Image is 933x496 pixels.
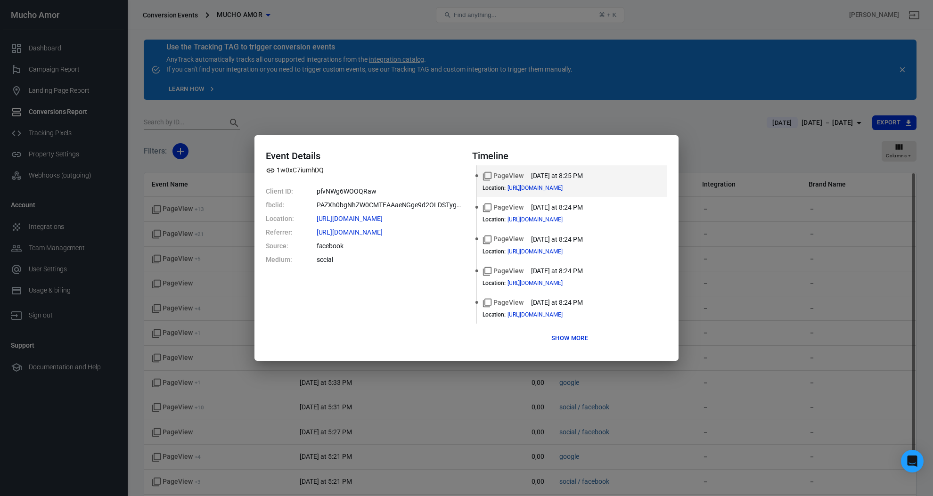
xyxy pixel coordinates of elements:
[483,185,506,191] dt: Location :
[531,298,583,308] time: 2025-10-07T20:24:20+02:00
[483,280,506,286] dt: Location :
[483,266,524,276] span: Standard event name
[507,249,580,254] span: https://muchoamor.it/posterino-tenerino/
[531,171,583,181] time: 2025-10-07T20:25:33+02:00
[507,280,580,286] span: https://muchoamor.it/?fbclid=PAZXh0bgNhZW0CMTEAAaeNGge9d2OLDSTygss52CKuvVAPc24oMdtuFwSiICrueCdqWn...
[483,298,524,308] span: Standard event name
[266,214,294,224] dt: Location:
[266,228,294,237] dt: Referrer:
[266,241,294,251] dt: Source:
[507,217,580,222] span: https://muchoamor.it/posterino-tenerino/
[531,235,583,244] time: 2025-10-07T20:24:33+02:00
[266,187,294,196] dt: Client ID:
[483,311,506,318] dt: Location :
[317,255,461,265] dd: social
[901,450,924,472] div: Open Intercom Messenger
[472,150,667,162] h4: Timeline
[266,165,324,175] span: Property
[483,248,506,255] dt: Location :
[266,150,461,162] h4: Event Details
[317,229,400,236] span: https://l.instagram.com/
[531,203,583,212] time: 2025-10-07T20:24:43+02:00
[317,241,461,251] dd: facebook
[507,312,580,317] span: https://muchoamor.it/chi-siamo/
[317,200,461,210] dd: PAZXh0bgNhZW0CMTEAAaeNGge9d2OLDSTygss52CKuvVAPc24oMdtuFwSiICrueCdqWnOmB0n2BMfhrQ_aem_T-vGnrck8sM6...
[507,185,580,191] span: https://muchoamor.it/?fbclid=PAZXh0bgNhZW0CMTEAAaeNGge9d2OLDSTygss52CKuvVAPc24oMdtuFwSiICrueCdqWn...
[317,187,461,196] dd: pfvNWg6WOOQRaw
[483,171,524,181] span: Standard event name
[531,266,583,276] time: 2025-10-07T20:24:21+02:00
[317,215,400,222] span: https://muchoamor.it/?fbclid=PAZXh0bgNhZW0CMTEAAaeNGge9d2OLDSTygss52CKuvVAPc24oMdtuFwSiICrueCdqWn...
[483,216,506,223] dt: Location :
[266,200,294,210] dt: fbclid:
[483,203,524,212] span: Standard event name
[483,234,524,244] span: Standard event name
[266,255,294,265] dt: Medium:
[549,331,590,346] button: Show more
